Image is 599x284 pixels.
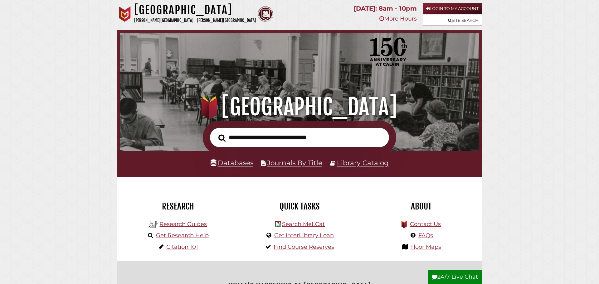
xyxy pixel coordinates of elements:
[215,132,229,144] button: Search
[134,17,256,24] p: [PERSON_NAME][GEOGRAPHIC_DATA] | [PERSON_NAME][GEOGRAPHIC_DATA]
[149,220,158,229] img: Hekman Library Logo
[423,3,482,14] a: Login to My Account
[418,232,433,239] a: FAQs
[410,243,441,250] a: Floor Maps
[337,159,389,167] a: Library Catalog
[129,93,470,121] h1: [GEOGRAPHIC_DATA]
[159,221,207,228] a: Research Guides
[166,243,198,250] a: Citation 101
[410,221,441,228] a: Contact Us
[117,6,133,22] img: Calvin University
[211,159,253,167] a: Databases
[243,201,356,212] h2: Quick Tasks
[282,221,325,228] a: Search MeLCat
[258,6,273,22] img: Calvin Theological Seminary
[267,159,322,167] a: Journals By Title
[365,201,477,212] h2: About
[423,15,482,26] a: Site Search
[274,243,334,250] a: Find Course Reserves
[275,221,281,227] img: Hekman Library Logo
[354,3,417,14] p: [DATE]: 8am - 10pm
[379,15,417,22] a: More Hours
[156,232,209,239] a: Get Research Help
[134,3,256,17] h1: [GEOGRAPHIC_DATA]
[274,232,334,239] a: Get InterLibrary Loan
[218,134,226,142] i: Search
[122,201,234,212] h2: Research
